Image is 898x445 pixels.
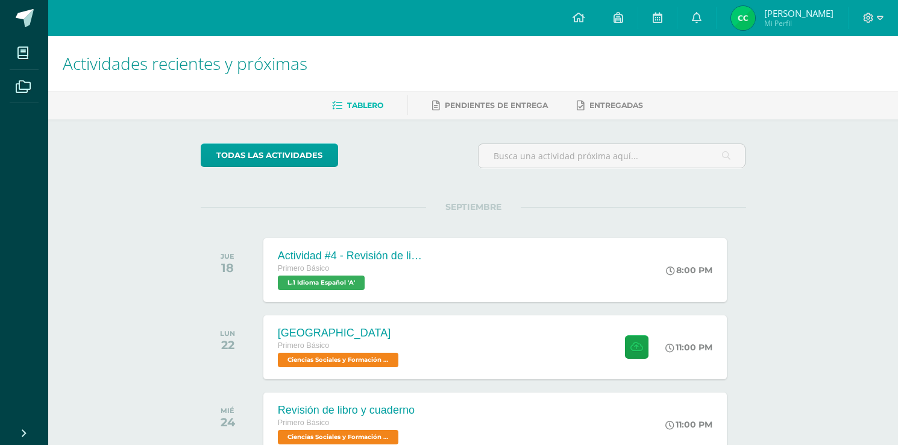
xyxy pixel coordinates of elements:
[278,250,422,262] div: Actividad #4 - Revisión de libro
[577,96,643,115] a: Entregadas
[764,18,834,28] span: Mi Perfil
[479,144,746,168] input: Busca una actividad próxima aquí...
[432,96,548,115] a: Pendientes de entrega
[221,415,235,429] div: 24
[221,260,234,275] div: 18
[764,7,834,19] span: [PERSON_NAME]
[665,419,712,430] div: 11:00 PM
[278,418,329,427] span: Primero Básico
[220,338,235,352] div: 22
[278,264,329,273] span: Primero Básico
[278,353,398,367] span: Ciencias Sociales y Formación Ciudadana 'A'
[221,252,234,260] div: JUE
[278,430,398,444] span: Ciencias Sociales y Formación Ciudadana 'A'
[220,329,235,338] div: LUN
[332,96,383,115] a: Tablero
[63,52,307,75] span: Actividades recientes y próximas
[278,276,365,290] span: L.1 Idioma Español 'A'
[278,327,401,339] div: [GEOGRAPHIC_DATA]
[221,406,235,415] div: MIÉ
[665,342,712,353] div: 11:00 PM
[426,201,521,212] span: SEPTIEMBRE
[731,6,755,30] img: c1481e751337a931ac92308e13e17d32.png
[445,101,548,110] span: Pendientes de entrega
[201,144,338,167] a: todas las Actividades
[278,404,415,417] div: Revisión de libro y cuaderno
[589,101,643,110] span: Entregadas
[278,341,329,350] span: Primero Básico
[347,101,383,110] span: Tablero
[666,265,712,276] div: 8:00 PM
